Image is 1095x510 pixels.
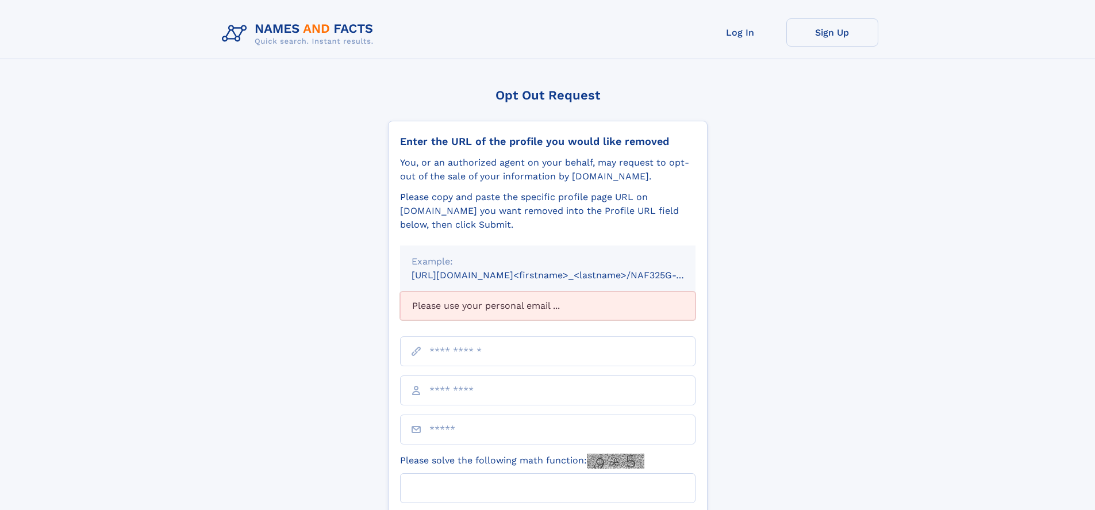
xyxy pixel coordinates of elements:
small: [URL][DOMAIN_NAME]<firstname>_<lastname>/NAF325G-xxxxxxxx [412,270,717,281]
div: Example: [412,255,684,269]
a: Sign Up [786,18,878,47]
div: Please use your personal email ... [400,292,696,320]
div: Please copy and paste the specific profile page URL on [DOMAIN_NAME] you want removed into the Pr... [400,190,696,232]
div: Opt Out Request [388,88,708,102]
a: Log In [694,18,786,47]
img: Logo Names and Facts [217,18,383,49]
div: You, or an authorized agent on your behalf, may request to opt-out of the sale of your informatio... [400,156,696,183]
div: Enter the URL of the profile you would like removed [400,135,696,148]
label: Please solve the following math function: [400,454,644,469]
